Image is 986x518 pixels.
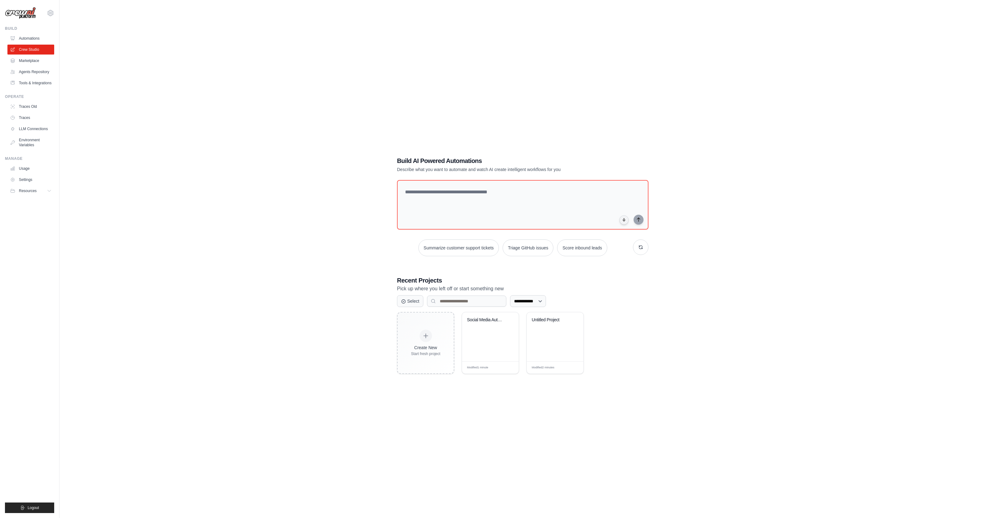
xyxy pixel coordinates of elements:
span: Modified 1 minute [467,366,488,370]
p: Describe what you want to automate and watch AI create intelligent workflows for you [397,166,605,173]
button: Select [397,295,423,307]
a: Settings [7,175,54,185]
div: Social Media Automation Hub [467,317,504,323]
div: Create New [411,345,440,351]
a: Environment Variables [7,135,54,150]
button: Score inbound leads [557,239,607,256]
a: Crew Studio [7,45,54,55]
span: Logout [28,505,39,510]
button: Logout [5,503,54,513]
span: Edit [504,365,509,370]
div: Untitled Project [532,317,569,323]
h1: Build AI Powered Automations [397,156,605,165]
span: Edit [569,365,574,370]
img: Logo [5,7,36,19]
button: Triage GitHub issues [503,239,553,256]
button: Summarize customer support tickets [418,239,499,256]
div: Operate [5,94,54,99]
div: Build [5,26,54,31]
a: Traces [7,113,54,123]
p: Pick up where you left off or start something new [397,285,648,293]
span: Modified 2 minutes [532,366,554,370]
a: Traces Old [7,102,54,112]
div: Start fresh project [411,351,440,356]
button: Resources [7,186,54,196]
button: Get new suggestions [633,239,648,255]
a: Usage [7,164,54,173]
a: Tools & Integrations [7,78,54,88]
a: Marketplace [7,56,54,66]
span: Resources [19,188,37,193]
a: Agents Repository [7,67,54,77]
button: Click to speak your automation idea [619,215,629,225]
div: Manage [5,156,54,161]
h3: Recent Projects [397,276,648,285]
a: LLM Connections [7,124,54,134]
a: Automations [7,33,54,43]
